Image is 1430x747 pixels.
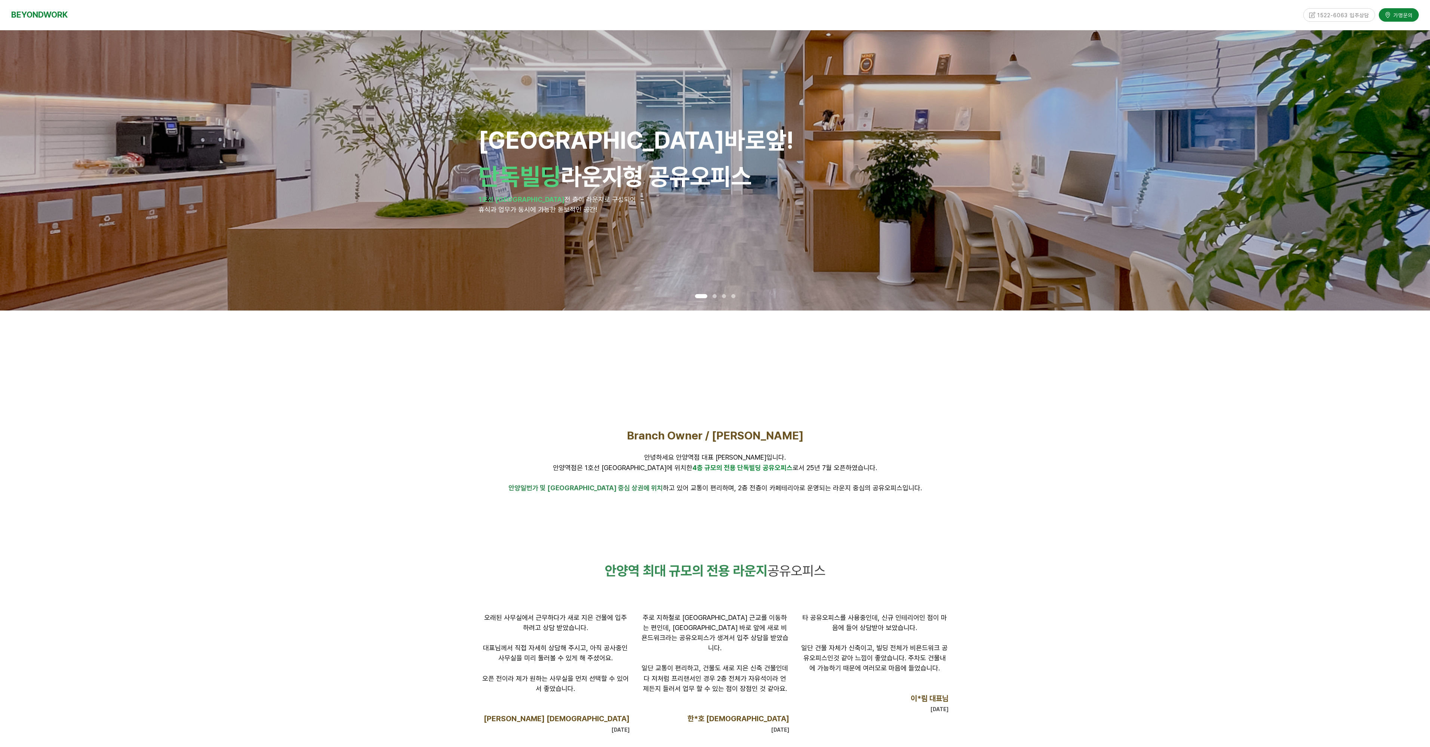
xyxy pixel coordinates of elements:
span: 바로앞! [725,126,794,154]
span: Branch Owner / [PERSON_NAME] [627,429,803,442]
span: 오래된 사무실에서 근무하다가 새로 지은 건물에 입주하려고 상담 받았습니다. [484,614,627,632]
strong: [DATE] [931,706,948,712]
span: 대표님께서 직접 자세히 상담해 주시고, 아직 공사중인 사무실을 미리 둘러볼 수 있게 해 주셨어요. [483,644,628,662]
span: 휴식과 업무가 동시에 가능한 돋보적인 공간! [479,206,597,213]
span: 라운지형 공유오피스 [479,162,751,191]
strong: [DATE] [771,727,789,733]
span: 오픈 전이라 제가 원하는 사무실을 먼저 선택할 수 있어서 좋았습니다. [482,675,629,692]
span: 한*호 [DEMOGRAPHIC_DATA] [688,714,789,723]
strong: [DATE] [612,727,630,733]
span: 안녕하세요 안양역점 대표 [PERSON_NAME]입니다. 안양역점은 1호선 [GEOGRAPHIC_DATA]에 위치한 로서 25년 7월 오픈하였습니다. [553,453,877,471]
span: 안양일번가 및 [GEOGRAPHIC_DATA] 중심 상권에 위치 [508,484,663,492]
span: [GEOGRAPHIC_DATA] [479,126,794,154]
span: 전 층이 라운지로 구성되어 [565,195,636,203]
strong: 1호선 [GEOGRAPHIC_DATA] [479,195,565,203]
span: [PERSON_NAME] [DEMOGRAPHIC_DATA] [484,714,630,723]
span: 일단 교통이 편리하고, 건물도 새로 지은 신축 건물인데다 저처럼 프리랜서인 경우 2층 전체가 자유석이라 언제든지 들러서 업무 할 수 있는 점이 장점인 것 같아요. [642,664,788,692]
span: 하고 있어 교통이 편리하며, 2층 전층이 카페테리아로 운영되는 라운지 중심의 공유오피스입니다. [508,484,922,492]
span: 단독빌딩 [479,162,561,191]
span: 이*림 대표님 [911,694,948,703]
span: 안양역 최대 규모의 전용 라운지 [605,563,768,579]
span: 공유오피스 [768,563,825,579]
span: 타 공유오피스를 사용중인데, 신규 인테리어인 점이 마음에 들어 상담받아 보았습니다. [802,614,947,632]
a: BEYONDWORK [11,8,68,22]
span: 일단 건물 자체가 신축이고, 빌딩 전체가 비욘드워크 공유오피스인것 같아 느낌이 좋았습니다. 주차도 건물내에 가능하기 때문에 여러모로 마음에 들었습니다. [801,644,948,672]
a: 가맹문의 [1379,7,1419,20]
span: 주로 지하철로 [GEOGRAPHIC_DATA] 근교를 이동하는 편인데, [GEOGRAPHIC_DATA] 바로 앞에 새로 비욘드워크라는 공유오피스가 생겨서 입주 상담을 받았습니다. [642,614,788,652]
span: 가맹문의 [1391,10,1413,17]
span: 4층 규모의 전용 단독빌딩 공유오피스 [692,464,793,472]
